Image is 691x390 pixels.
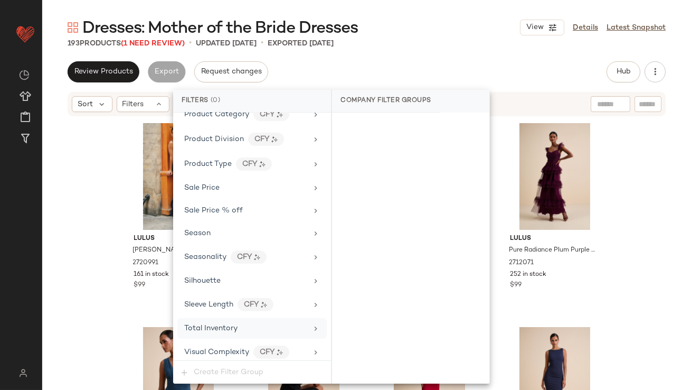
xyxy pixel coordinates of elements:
[573,22,598,33] a: Details
[253,346,289,359] div: CFY
[261,37,263,50] span: •
[526,23,544,32] span: View
[134,281,146,290] span: $99
[261,302,267,308] img: ai.DGldD1NL.svg
[184,301,233,309] span: Sleeve Length
[68,38,185,49] div: Products
[196,38,257,49] p: updated [DATE]
[68,40,80,48] span: 193
[184,160,232,168] span: Product Type
[184,184,220,192] span: Sale Price
[184,229,211,237] span: Season
[184,135,244,143] span: Product Division
[68,61,139,82] button: Review Products
[121,40,185,48] span: (1 Need Review)
[19,70,30,80] img: svg%3e
[133,246,222,255] span: [PERSON_NAME] Navy Floral Sleeveless Ruffled Maxi Dress
[15,23,36,44] img: heart_red.DM2ytmEG.svg
[607,61,640,82] button: Hub
[184,207,243,215] span: Sale Price % off
[189,37,192,50] span: •
[133,258,159,268] span: 2720991
[271,136,278,143] img: ai.DGldD1NL.svg
[194,61,268,82] button: Request changes
[184,253,226,261] span: Seasonality
[238,298,273,311] div: CFY
[211,96,221,106] span: (0)
[184,110,249,118] span: Product Category
[134,270,169,280] span: 161 in stock
[259,161,266,168] img: ai.DGldD1NL.svg
[253,108,289,121] div: CFY
[126,123,232,230] img: 13112101_2720991.jpg
[248,133,284,146] div: CFY
[510,234,599,244] span: Lulus
[184,277,221,285] span: Silhouette
[201,68,262,76] span: Request changes
[520,20,564,35] button: View
[13,369,33,377] img: svg%3e
[254,254,260,261] img: ai.DGldD1NL.svg
[231,250,267,264] div: CFY
[616,68,631,76] span: Hub
[332,90,440,113] div: Company Filter Groups
[68,22,78,33] img: svg%3e
[78,99,93,110] span: Sort
[184,324,238,332] span: Total Inventory
[509,258,534,268] span: 2712071
[510,270,546,280] span: 252 in stock
[134,234,223,244] span: Lulus
[184,348,249,356] span: Visual Complexity
[510,281,522,290] span: $99
[607,22,666,33] a: Latest Snapshot
[173,90,331,113] div: Filters
[509,246,598,255] span: Pure Radiance Plum Purple Mesh Swiss Dot Tiered Maxi Dress
[82,18,358,39] span: Dresses: Mother of the Bride Dresses
[277,349,283,356] img: ai.DGldD1NL.svg
[74,68,133,76] span: Review Products
[501,123,608,230] img: 2712071_02_front_2025-08-05.jpg
[268,38,334,49] p: Exported [DATE]
[122,99,144,110] span: Filters
[277,112,283,118] img: ai.DGldD1NL.svg
[236,157,272,171] div: CFY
